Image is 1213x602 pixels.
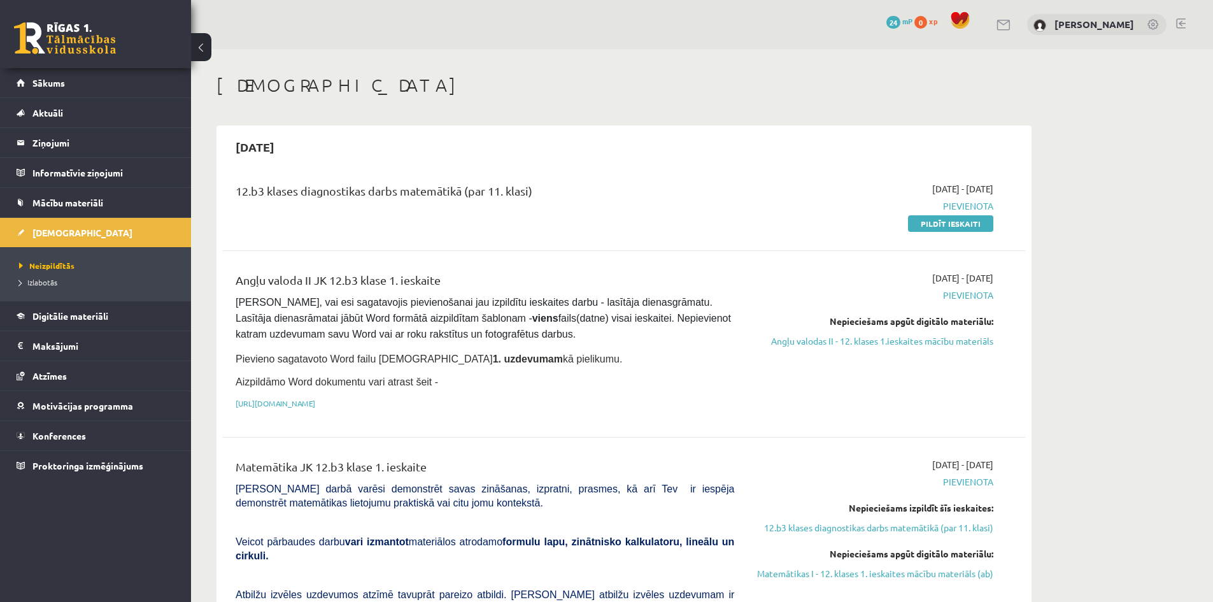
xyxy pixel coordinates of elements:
span: Mācību materiāli [32,197,103,208]
a: 24 mP [886,16,912,26]
span: Atzīmes [32,370,67,382]
a: Informatīvie ziņojumi [17,158,175,187]
div: Matemātika JK 12.b3 klase 1. ieskaite [236,458,734,482]
div: Angļu valoda II JK 12.b3 klase 1. ieskaite [236,271,734,295]
a: Konferences [17,421,175,450]
legend: Ziņojumi [32,128,175,157]
span: [PERSON_NAME], vai esi sagatavojis pievienošanai jau izpildītu ieskaites darbu - lasītāja dienasg... [236,297,734,340]
a: Ziņojumi [17,128,175,157]
a: Izlabotās [19,276,178,288]
a: [PERSON_NAME] [1054,18,1134,31]
span: [DEMOGRAPHIC_DATA] [32,227,132,238]
img: Ksenija Smirnova [1033,19,1046,32]
span: [PERSON_NAME] darbā varēsi demonstrēt savas zināšanas, izpratni, prasmes, kā arī Tev ir iespēja d... [236,484,734,508]
strong: viens [532,313,558,324]
a: [URL][DOMAIN_NAME] [236,398,315,408]
span: Pievienota [753,289,993,302]
span: [DATE] - [DATE] [932,458,993,471]
a: [DEMOGRAPHIC_DATA] [17,218,175,247]
a: Motivācijas programma [17,391,175,420]
div: Nepieciešams apgūt digitālo materiālu: [753,547,993,561]
a: 12.b3 klases diagnostikas darbs matemātikā (par 11. klasi) [753,521,993,534]
div: Nepieciešams izpildīt šīs ieskaites: [753,501,993,515]
span: 0 [914,16,927,29]
span: Proktoringa izmēģinājums [32,460,143,471]
span: Pievienota [753,475,993,489]
div: 12.b3 klases diagnostikas darbs matemātikā (par 11. klasi) [236,182,734,206]
span: Izlabotās [19,277,57,287]
legend: Informatīvie ziņojumi [32,158,175,187]
span: Sākums [32,77,65,89]
a: Atzīmes [17,361,175,391]
legend: Maksājumi [32,331,175,361]
a: Maksājumi [17,331,175,361]
span: Aktuāli [32,107,63,118]
span: 24 [886,16,900,29]
a: Mācību materiāli [17,188,175,217]
span: [DATE] - [DATE] [932,182,993,196]
span: Pievienota [753,199,993,213]
div: Nepieciešams apgūt digitālo materiālu: [753,315,993,328]
span: Digitālie materiāli [32,310,108,322]
a: Matemātikas I - 12. klases 1. ieskaites mācību materiāls (ab) [753,567,993,580]
h2: [DATE] [223,132,287,162]
span: Neizpildītās [19,261,74,271]
span: Konferences [32,430,86,441]
a: Neizpildītās [19,260,178,271]
span: [DATE] - [DATE] [932,271,993,285]
b: vari izmantot [345,536,409,547]
span: mP [902,16,912,26]
span: Veicot pārbaudes darbu materiālos atrodamo [236,536,734,561]
a: Angļu valodas II - 12. klases 1.ieskaites mācību materiāls [753,334,993,348]
a: Aktuāli [17,98,175,127]
a: Rīgas 1. Tālmācības vidusskola [14,22,116,54]
span: Pievieno sagatavoto Word failu [DEMOGRAPHIC_DATA] kā pielikumu. [236,354,622,364]
a: Digitālie materiāli [17,301,175,331]
a: Pildīt ieskaiti [908,215,993,232]
span: xp [929,16,937,26]
a: Sākums [17,68,175,97]
strong: 1. uzdevumam [493,354,563,364]
a: 0 xp [914,16,944,26]
span: Motivācijas programma [32,400,133,412]
h1: [DEMOGRAPHIC_DATA] [216,75,1032,96]
span: Aizpildāmo Word dokumentu vari atrast šeit - [236,376,438,387]
b: formulu lapu, zinātnisko kalkulatoru, lineālu un cirkuli. [236,536,734,561]
a: Proktoringa izmēģinājums [17,451,175,480]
